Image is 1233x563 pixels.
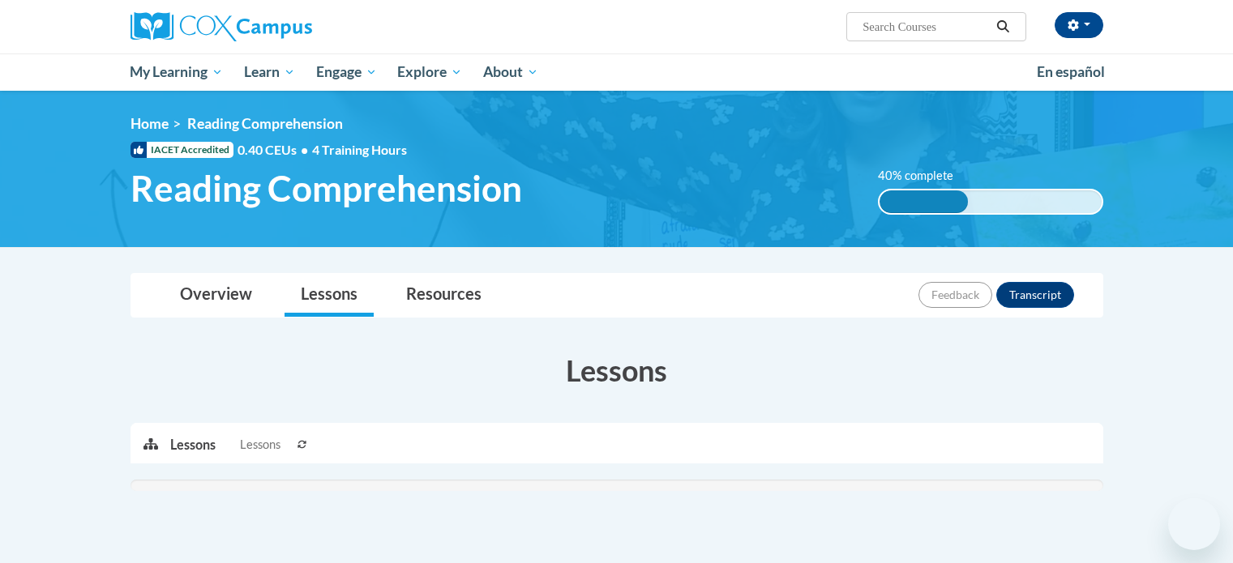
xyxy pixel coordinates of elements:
span: Engage [316,62,377,82]
a: My Learning [120,53,234,91]
a: Resources [390,274,498,317]
p: Lessons [170,436,216,454]
a: En español [1026,55,1115,89]
a: Learn [233,53,306,91]
button: Search [991,17,1015,36]
h3: Lessons [131,350,1103,390]
span: Explore [397,62,462,82]
a: Cox Campus [131,12,439,41]
a: Explore [387,53,473,91]
div: Main menu [106,53,1128,91]
input: Search Courses [861,17,991,36]
a: About [473,53,549,91]
span: IACET Accredited [131,142,233,158]
button: Feedback [918,282,992,308]
span: About [483,62,538,82]
iframe: Button to launch messaging window [1168,498,1220,550]
a: Lessons [285,274,374,317]
span: Reading Comprehension [187,115,343,132]
a: Engage [306,53,387,91]
span: 4 Training Hours [312,142,407,157]
span: Reading Comprehension [131,167,522,210]
span: • [301,142,308,157]
div: 40% complete [880,190,968,213]
button: Account Settings [1055,12,1103,38]
span: My Learning [130,62,223,82]
img: Cox Campus [131,12,312,41]
span: En español [1037,63,1105,80]
label: 40% complete [878,167,971,185]
span: Learn [244,62,295,82]
button: Transcript [996,282,1074,308]
a: Home [131,115,169,132]
span: 0.40 CEUs [238,141,312,159]
span: Lessons [240,436,280,454]
a: Overview [164,274,268,317]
